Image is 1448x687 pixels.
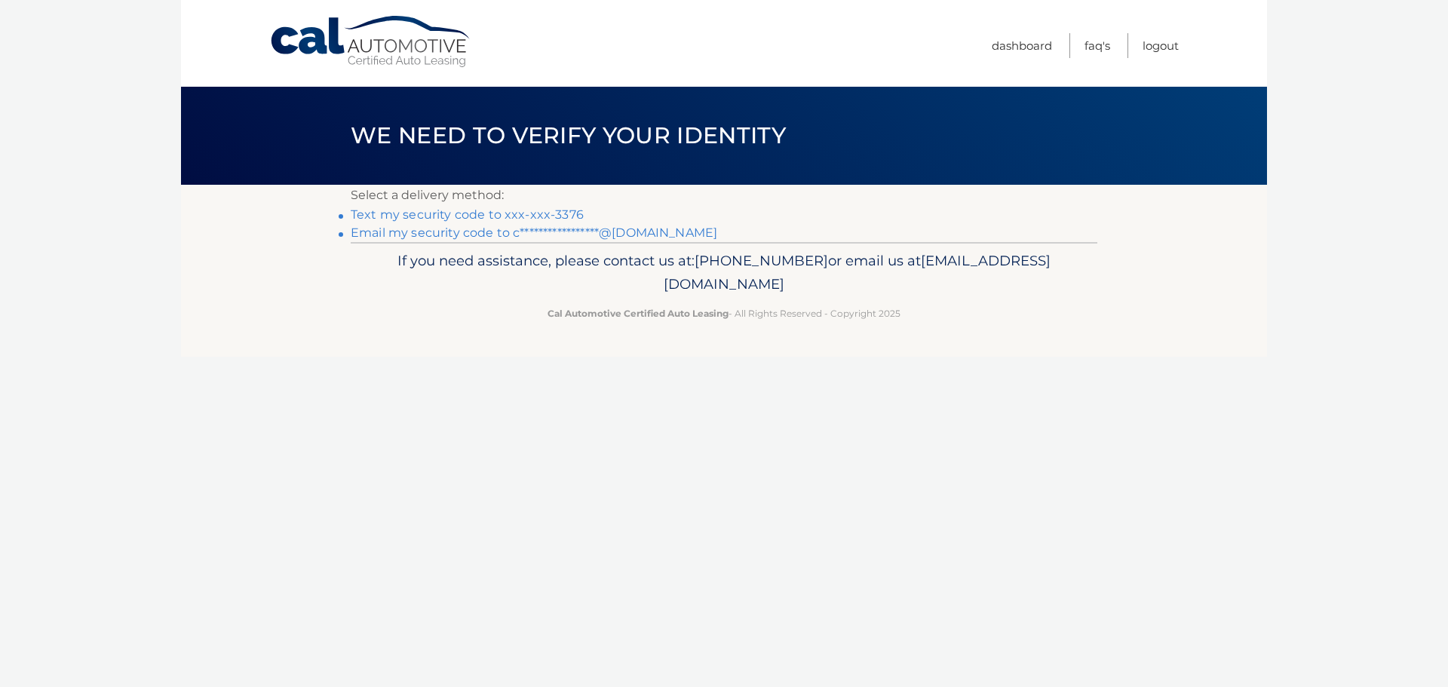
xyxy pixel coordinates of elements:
span: We need to verify your identity [351,121,786,149]
a: Text my security code to xxx-xxx-3376 [351,207,584,222]
a: Logout [1143,33,1179,58]
span: [PHONE_NUMBER] [695,252,828,269]
p: - All Rights Reserved - Copyright 2025 [360,305,1088,321]
p: If you need assistance, please contact us at: or email us at [360,249,1088,297]
a: Cal Automotive [269,15,473,69]
a: Dashboard [992,33,1052,58]
p: Select a delivery method: [351,185,1097,206]
a: FAQ's [1084,33,1110,58]
strong: Cal Automotive Certified Auto Leasing [548,308,729,319]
